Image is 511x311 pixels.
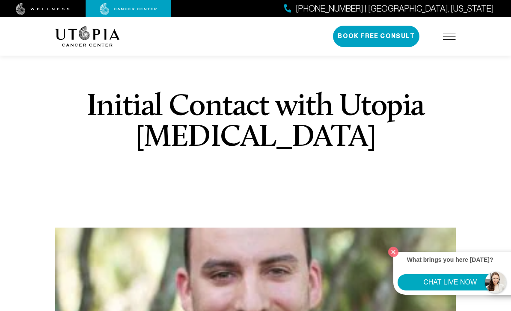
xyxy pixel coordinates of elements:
[386,245,401,259] button: Close
[333,26,419,47] button: Book Free Consult
[296,3,494,15] span: [PHONE_NUMBER] | [GEOGRAPHIC_DATA], [US_STATE]
[443,33,456,40] img: icon-hamburger
[100,3,157,15] img: cancer center
[284,3,494,15] a: [PHONE_NUMBER] | [GEOGRAPHIC_DATA], [US_STATE]
[85,92,426,154] h1: Initial Contact with Utopia [MEDICAL_DATA]
[407,256,493,263] strong: What brings you here [DATE]?
[398,274,502,290] button: CHAT LIVE NOW
[55,26,120,47] img: logo
[16,3,70,15] img: wellness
